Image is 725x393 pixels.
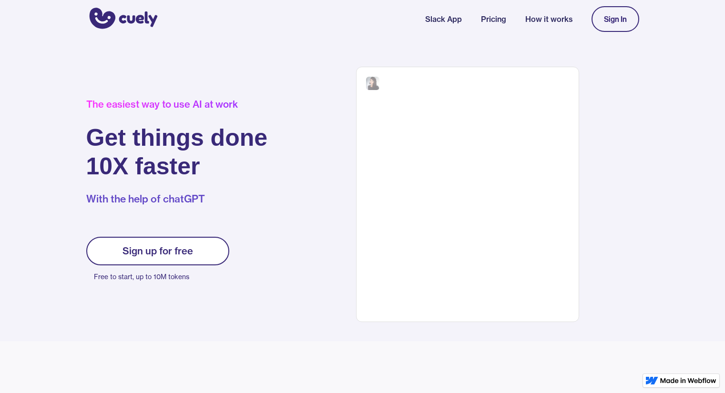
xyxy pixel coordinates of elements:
[86,1,158,37] a: home
[592,6,639,32] a: Sign In
[481,13,506,25] a: Pricing
[660,378,716,383] img: Made in Webflow
[604,15,627,23] div: Sign In
[123,245,193,257] div: Sign up for free
[86,99,268,110] div: The easiest way to use AI at work
[94,270,229,283] p: Free to start, up to 10M tokens
[86,192,268,206] p: With the help of chatGPT
[525,13,572,25] a: How it works
[425,13,462,25] a: Slack App
[86,123,268,181] h1: Get things done 10X faster
[86,237,229,265] a: Sign up for free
